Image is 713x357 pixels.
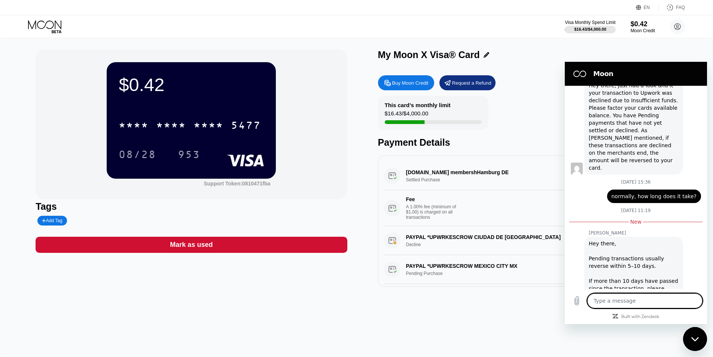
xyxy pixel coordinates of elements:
[644,5,650,10] div: EN
[384,190,683,226] div: FeeA 1.00% fee (minimum of $1.00) is charged on all transactions$1.00[DATE] 6:01 PM
[37,216,67,226] div: Add Tag
[36,237,347,253] div: Mark as used
[36,201,347,212] div: Tags
[631,20,655,28] div: $0.42
[631,20,655,33] div: $0.42Moon Credit
[392,80,429,86] div: Buy Moon Credit
[452,80,491,86] div: Request a Refund
[378,49,480,60] div: My Moon X Visa® Card
[385,110,429,120] div: $16.43 / $4,000.00
[378,75,434,90] div: Buy Moon Credit
[676,5,685,10] div: FAQ
[384,284,683,320] div: FeeA 1.00% fee (minimum of $1.00) is charged on all transactions$1.00[DATE] 4:05 PM
[631,28,655,33] div: Moon Credit
[385,102,451,108] div: This card’s monthly limit
[119,74,264,95] div: $0.42
[204,181,270,187] div: Support Token:0810471fba
[172,145,206,164] div: 953
[42,218,62,223] div: Add Tag
[565,20,615,33] div: Visa Monthly Spend Limit$16.43/$4,000.00
[178,149,200,161] div: 953
[439,75,496,90] div: Request a Refund
[659,4,685,11] div: FAQ
[204,181,270,187] div: Support Token: 0810471fba
[636,4,659,11] div: EN
[170,240,213,249] div: Mark as used
[378,137,689,148] div: Payment Details
[565,62,707,324] iframe: Messaging window
[406,204,462,220] div: A 1.00% fee (minimum of $1.00) is charged on all transactions
[119,149,156,161] div: 08/28
[113,145,162,164] div: 08/28
[565,20,615,25] div: Visa Monthly Spend Limit
[406,196,458,202] div: Fee
[683,327,707,351] iframe: Button to launch messaging window, conversation in progress
[231,120,261,132] div: 5477
[574,27,606,31] div: $16.43 / $4,000.00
